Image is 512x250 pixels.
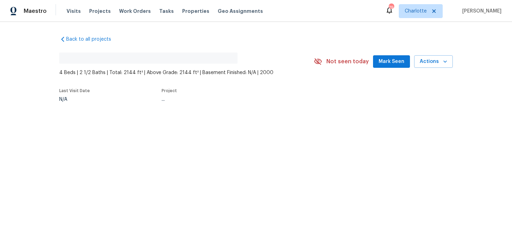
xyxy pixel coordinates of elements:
[119,8,151,15] span: Work Orders
[162,89,177,93] span: Project
[405,8,427,15] span: Charlotte
[67,8,81,15] span: Visits
[24,8,47,15] span: Maestro
[326,58,369,65] span: Not seen today
[59,69,314,76] span: 4 Beds | 2 1/2 Baths | Total: 2144 ft² | Above Grade: 2144 ft² | Basement Finished: N/A | 2000
[218,8,263,15] span: Geo Assignments
[59,36,126,43] a: Back to all projects
[414,55,453,68] button: Actions
[59,89,90,93] span: Last Visit Date
[379,57,404,66] span: Mark Seen
[89,8,111,15] span: Projects
[182,8,209,15] span: Properties
[373,55,410,68] button: Mark Seen
[420,57,447,66] span: Actions
[159,9,174,14] span: Tasks
[389,4,394,11] div: 79
[59,97,90,102] div: N/A
[459,8,502,15] span: [PERSON_NAME]
[162,97,295,102] div: ...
